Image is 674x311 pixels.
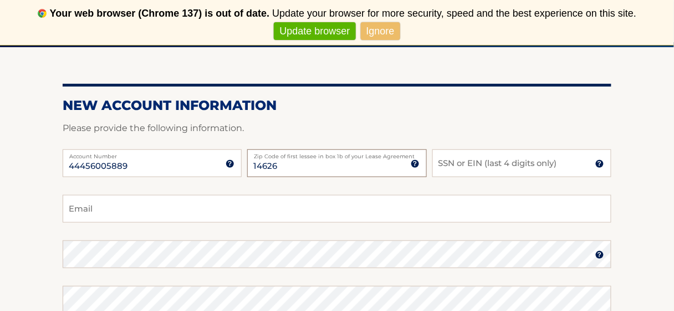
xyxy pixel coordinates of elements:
img: tooltip.svg [595,250,604,259]
a: Ignore [361,22,400,41]
img: tooltip.svg [411,159,420,168]
p: Please provide the following information. [63,121,611,136]
input: SSN or EIN (last 4 digits only) [432,149,611,177]
a: Update browser [274,22,355,41]
input: Zip Code [247,149,426,177]
b: Your web browser (Chrome 137) is out of date. [50,8,270,19]
label: Zip Code of first lessee in box 1b of your Lease Agreement [247,149,426,158]
label: Account Number [63,149,242,158]
input: Email [63,195,611,223]
input: Account Number [63,149,242,177]
span: Update your browser for more security, speed and the best experience on this site. [272,8,636,19]
h2: New Account Information [63,97,611,114]
img: tooltip.svg [595,159,604,168]
img: tooltip.svg [226,159,234,168]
